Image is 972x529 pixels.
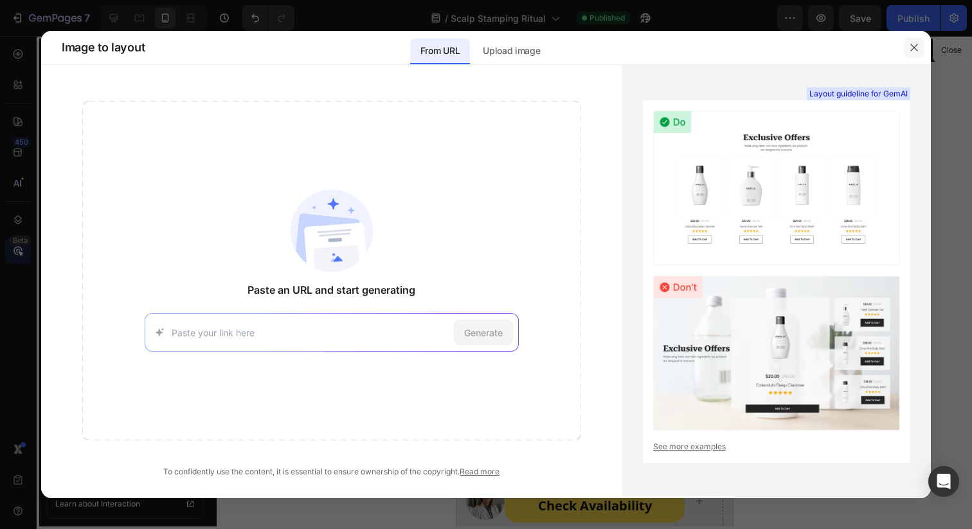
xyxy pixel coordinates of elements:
[809,88,908,100] span: Layout guideline for GemAI
[464,326,503,339] span: Generate
[653,441,900,453] a: See more examples
[172,326,449,339] input: Paste your link here
[248,282,415,298] span: Paste an URL and start generating
[460,467,500,476] a: Read more
[928,466,959,497] div: Open Intercom Messenger
[483,43,540,58] p: Upload image
[82,466,581,478] div: To confidently use the content, it is essential to ensure ownership of the copyright.
[62,40,145,55] span: Image to layout
[420,43,460,58] p: From URL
